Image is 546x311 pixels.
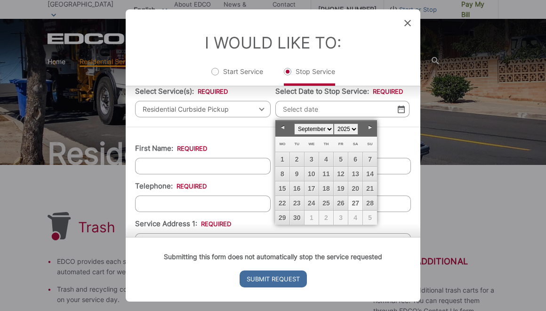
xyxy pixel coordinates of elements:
[363,211,377,225] span: 5
[319,196,333,210] a: 25
[319,152,333,166] a: 4
[135,144,207,153] label: First Name:
[348,167,362,181] a: 13
[319,211,333,225] span: 2
[290,181,304,196] a: 16
[338,142,344,146] span: Friday
[319,167,333,181] a: 11
[363,121,377,135] a: Next
[334,196,348,210] a: 26
[305,196,319,210] a: 24
[275,196,289,210] a: 22
[319,181,333,196] a: 18
[363,167,377,181] a: 14
[348,181,362,196] a: 20
[284,67,335,86] label: Stop Service
[205,33,341,52] label: I Would Like To:
[334,123,358,135] select: Select year
[353,142,358,146] span: Saturday
[398,105,405,113] img: Select date
[294,123,334,135] select: Select month
[135,101,271,117] span: Residential Curbside Pickup
[164,253,382,261] strong: Submitting this form does not automatically stop the service requested
[290,211,304,225] a: 30
[275,121,289,135] a: Prev
[363,152,377,166] a: 7
[324,142,329,146] span: Thursday
[280,142,286,146] span: Monday
[367,142,372,146] span: Sunday
[305,181,319,196] a: 17
[334,211,348,225] span: 3
[334,167,348,181] a: 12
[348,211,362,225] span: 4
[290,196,304,210] a: 23
[275,181,289,196] a: 15
[305,167,319,181] a: 10
[305,211,319,225] span: 1
[290,152,304,166] a: 2
[334,181,348,196] a: 19
[240,270,307,287] input: Submit Request
[363,196,377,210] a: 28
[275,152,289,166] a: 1
[294,142,299,146] span: Tuesday
[290,167,304,181] a: 9
[275,211,289,225] a: 29
[308,142,314,146] span: Wednesday
[348,196,362,210] a: 27
[334,152,348,166] a: 5
[275,101,409,117] input: Select date
[135,220,231,228] label: Service Address 1:
[211,67,263,86] label: Start Service
[363,181,377,196] a: 21
[305,152,319,166] a: 3
[275,167,289,181] a: 8
[348,152,362,166] a: 6
[135,182,207,190] label: Telephone:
